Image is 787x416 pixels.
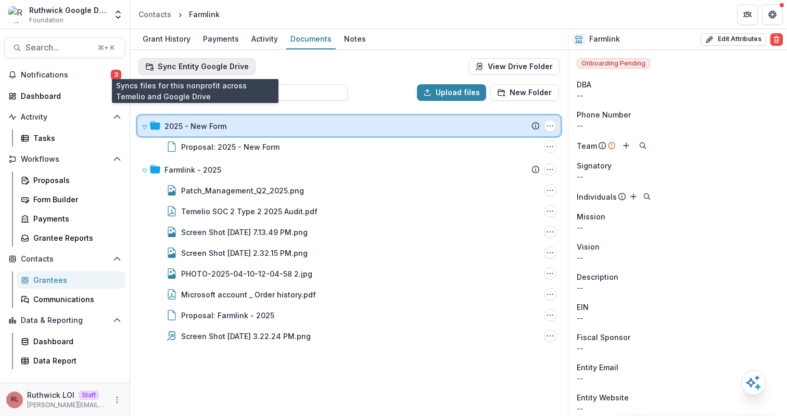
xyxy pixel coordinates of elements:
div: 2025 - New Form2025 - New Form Options [137,115,561,136]
div: Screen Shot [DATE] 2.32.15 PM.pngScreen Shot 2025-04-17 at 2.32.15 PM.png Options [137,242,561,263]
div: Patch_Management_Q2_2025.png [181,185,304,196]
button: More [111,394,123,406]
div: Dashboard [21,90,117,101]
div: Proposal: 2025 - New FormProposal: 2025 - New Form Options [137,136,561,157]
span: Signatory [577,160,612,171]
a: Proposals [17,172,125,189]
div: -- [577,343,779,354]
div: Farmlink - 2025Farmlink - 2025 OptionsPatch_Management_Q2_2025.pngPatch_Management_Q2_2025.png Op... [137,159,561,346]
a: Grantees [17,271,125,289]
span: Mission [577,211,605,222]
a: Documents [286,29,336,49]
div: -- [577,90,779,101]
img: Ruthwick Google Drive Foundation [8,6,25,23]
a: Payments [199,29,243,49]
div: Activity [247,31,282,46]
button: Proposal: 2025 - New Form Options [544,140,556,153]
div: Tasks [33,133,117,144]
p: Staff [79,391,99,400]
div: Proposal: Farmlink - 2025Proposal: Farmlink - 2025 Options [137,305,561,326]
span: Workflows [21,155,109,164]
div: Temelio SOC 2 Type 2 2025 Audit.pdfTemelio SOC 2 Type 2 2025 Audit.pdf Options [137,201,561,222]
a: Payments [17,210,125,227]
span: Vision [577,241,600,252]
button: Edit Attributes [701,33,766,46]
button: Search [637,139,649,152]
div: Grantees [33,275,117,285]
div: Screen Shot [DATE] 2.32.15 PM.png [181,248,308,258]
p: Team [577,140,597,151]
p: EIN [577,302,589,313]
button: Screen Shot 2025-04-17 at 2.32.15 PM.png Options [544,246,556,259]
a: Data Report [17,352,125,369]
span: Fiscal Sponsor [577,332,630,343]
span: Entity Email [577,362,618,373]
button: Add [627,190,640,203]
div: Form Builder [33,194,117,205]
div: Screen Shot [DATE] 3.22.24 PM.pngScreen Shot 2025-09-02 at 3.22.24 PM.png Options [137,326,561,346]
span: Description [577,271,618,282]
div: Communications [33,294,117,305]
div: Farmlink - 2025Farmlink - 2025 Options [137,159,561,180]
button: PHOTO-2025-04-10-12-04-58 2.jpg Options [544,267,556,280]
span: Foundation [29,16,64,25]
button: Notifications3 [4,67,125,83]
div: -- [577,171,779,182]
button: Temelio SOC 2 Type 2 2025 Audit.pdf Options [544,205,556,217]
div: Contacts [138,9,171,20]
button: Proposal: Farmlink - 2025 Options [544,309,556,321]
div: Screen Shot [DATE] 7.13.49 PM.png [181,227,308,238]
div: -- [577,313,779,323]
button: Partners [737,4,758,25]
div: Microsoft account _ Order history.pdf [181,289,316,300]
button: Sync Entity Google Drive [138,58,256,75]
div: Dashboard [33,336,117,347]
button: Screen Shot 2025-09-02 at 3.22.24 PM.png Options [544,330,556,342]
div: PHOTO-2025-04-10-12-04-58 2.jpg [181,268,312,279]
div: Temelio SOC 2 Type 2 2025 Audit.pdf [181,206,318,217]
p: -- [577,222,779,233]
div: -- [577,403,779,414]
div: Documents [286,31,336,46]
p: Individuals [577,191,617,202]
button: Microsoft account _ Order history.pdf Options [544,288,556,301]
button: Open AI Assistant [741,370,766,395]
p: [PERSON_NAME][EMAIL_ADDRESS][DOMAIN_NAME] [27,400,107,410]
a: Dashboard [4,87,125,105]
button: 2025 - New Form Options [544,120,556,132]
a: Notes [340,29,370,49]
a: Tasks [17,129,125,147]
nav: breadcrumb [134,7,224,22]
button: New Folder [490,84,558,101]
div: -- [577,373,779,384]
div: Microsoft account _ Order history.pdfMicrosoft account _ Order history.pdf Options [137,284,561,305]
a: Dashboard [17,333,125,350]
span: Onboarding Pending [577,58,650,69]
div: PHOTO-2025-04-10-12-04-58 2.jpgPHOTO-2025-04-10-12-04-58 2.jpg Options [137,263,561,284]
div: Screen Shot [DATE] 3.22.24 PM.png [181,331,311,342]
div: -- [577,120,779,131]
div: Screen Shot [DATE] 7.13.49 PM.pngScreen Shot 2025-04-08 at 7.13.49 PM.png Options [137,222,561,242]
button: Open Activity [4,109,125,125]
button: Open Data & Reporting [4,312,125,329]
span: Contacts [21,255,109,264]
button: Upload files [417,84,486,101]
h2: Farmlink [589,35,620,44]
button: Open Contacts [4,251,125,267]
div: Ruthwick LOI [11,396,19,403]
div: Farmlink [189,9,220,20]
div: Payments [33,213,117,224]
span: Activity [21,113,109,122]
a: Activity [247,29,282,49]
div: Grant History [138,31,195,46]
span: Data & Reporting [21,316,109,325]
a: Form Builder [17,191,125,208]
div: Farmlink - 2025 [164,164,221,175]
button: Open Workflows [4,151,125,167]
div: Ruthwick Google Drive Foundation [29,5,107,16]
div: 2025 - New Form [164,121,226,132]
